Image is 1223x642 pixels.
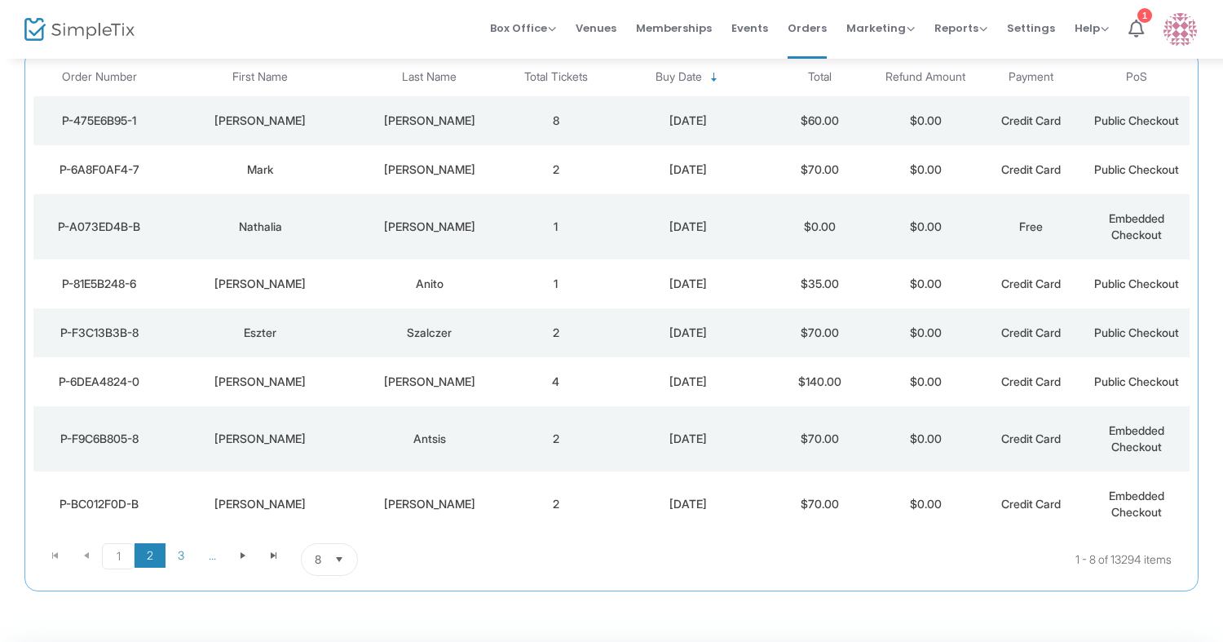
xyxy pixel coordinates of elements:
span: Help [1075,20,1109,36]
div: Anito [360,276,499,292]
div: Kovler [360,162,499,178]
div: P-475E6B95-1 [38,113,161,129]
div: Szalczer [360,325,499,341]
td: $0.00 [872,194,978,259]
span: Page 2 [135,543,166,568]
span: Payment [1009,70,1053,84]
span: Buy Date [656,70,702,84]
span: Embedded Checkout [1109,489,1164,519]
span: Venues [576,7,616,49]
td: 2 [503,472,608,537]
td: $35.00 [767,259,872,308]
kendo-pager-info: 1 - 8 of 13294 items [520,543,1172,576]
td: 8 [503,96,608,145]
span: Free [1019,219,1043,233]
span: Embedded Checkout [1109,211,1164,241]
span: Public Checkout [1094,162,1179,176]
span: Credit Card [1001,432,1061,445]
span: Public Checkout [1094,113,1179,127]
td: $0.00 [872,357,978,406]
div: Grumbine [360,496,499,512]
div: Benjamin [170,374,351,390]
div: 8/14/2025 [613,325,763,341]
span: Credit Card [1001,162,1061,176]
td: $0.00 [767,194,872,259]
td: 4 [503,357,608,406]
div: P-F3C13B3B-8 [38,325,161,341]
td: $70.00 [767,472,872,537]
span: Order Number [62,70,137,84]
div: P-F9C6B805-8 [38,431,161,447]
span: Page 3 [166,543,196,568]
span: Go to the last page [258,543,289,568]
div: 8/14/2025 [613,113,763,129]
span: PoS [1126,70,1147,84]
span: Go to the next page [227,543,258,568]
span: First Name [232,70,288,84]
div: Eszter [170,325,351,341]
div: Donald [170,496,351,512]
span: Public Checkout [1094,325,1179,339]
span: Sortable [708,71,721,84]
th: Total [767,58,872,96]
td: 2 [503,308,608,357]
td: $0.00 [872,308,978,357]
span: Go to the last page [267,549,280,562]
button: Select [328,544,351,575]
span: Credit Card [1001,497,1061,511]
span: Public Checkout [1094,374,1179,388]
div: P-6A8F0AF4-7 [38,162,161,178]
div: Margolis [360,374,499,390]
div: Antsis [360,431,499,447]
td: $140.00 [767,357,872,406]
span: Credit Card [1001,325,1061,339]
span: Public Checkout [1094,277,1179,290]
div: 8/14/2025 [613,431,763,447]
div: Rodovalho Gomes [360,219,499,235]
th: Refund Amount [872,58,978,96]
td: $0.00 [872,472,978,537]
div: Data table [33,58,1190,537]
div: 1 [1137,8,1152,23]
span: Memberships [636,7,712,49]
div: P-BC012F0D-B [38,496,161,512]
td: $70.00 [767,308,872,357]
span: Go to the next page [236,549,249,562]
div: Olivia [170,431,351,447]
td: $70.00 [767,406,872,472]
div: Lawrence [170,276,351,292]
span: Events [731,7,768,49]
div: 8/14/2025 [613,374,763,390]
span: Page 1 [102,543,135,569]
span: Box Office [490,20,556,36]
td: 2 [503,145,608,194]
td: 1 [503,259,608,308]
td: $0.00 [872,145,978,194]
div: Kathryn [170,113,351,129]
div: 8/14/2025 [613,219,763,235]
div: Nathalia [170,219,351,235]
th: Total Tickets [503,58,608,96]
span: Reports [934,20,987,36]
div: Mark [170,162,351,178]
span: Marketing [846,20,915,36]
span: Credit Card [1001,113,1061,127]
td: 2 [503,406,608,472]
div: P-6DEA4824-0 [38,374,161,390]
div: 8/14/2025 [613,276,763,292]
div: 8/14/2025 [613,162,763,178]
div: Walat [360,113,499,129]
span: 8 [315,551,321,568]
td: $0.00 [872,259,978,308]
span: Page 4 [196,543,227,568]
span: Embedded Checkout [1109,423,1164,454]
div: 8/14/2025 [613,496,763,512]
span: Credit Card [1001,277,1061,290]
td: $0.00 [872,406,978,472]
span: Settings [1007,7,1055,49]
td: $0.00 [872,96,978,145]
div: P-A073ED4B-B [38,219,161,235]
td: $60.00 [767,96,872,145]
span: Credit Card [1001,374,1061,388]
td: $70.00 [767,145,872,194]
